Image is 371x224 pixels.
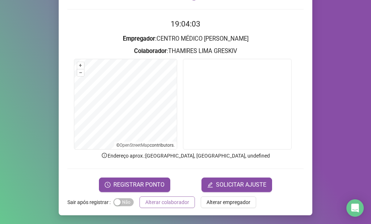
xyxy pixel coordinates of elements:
h3: : CENTRO MÉDICO [PERSON_NAME] [67,34,304,44]
div: Open Intercom Messenger [346,199,364,217]
span: SOLICITAR AJUSTE [216,180,266,189]
span: info-circle [101,152,108,159]
span: edit [207,182,213,188]
button: Alterar empregador [201,196,256,208]
time: 19:04:03 [171,20,200,28]
label: Sair após registrar [67,196,113,208]
button: – [77,69,84,76]
h3: : THAMIRES LIMA GRESKIV [67,46,304,56]
span: Alterar colaborador [145,198,189,206]
button: REGISTRAR PONTO [99,178,170,192]
button: Alterar colaborador [139,196,195,208]
li: © contributors. [116,143,175,148]
strong: Empregador [123,35,155,42]
span: Alterar empregador [207,198,250,206]
a: OpenStreetMap [120,143,150,148]
button: editSOLICITAR AJUSTE [201,178,272,192]
strong: Colaborador [134,48,167,54]
span: REGISTRAR PONTO [113,180,164,189]
button: + [77,62,84,69]
p: Endereço aprox. : [GEOGRAPHIC_DATA], [GEOGRAPHIC_DATA], undefined [67,152,304,160]
span: clock-circle [105,182,111,188]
